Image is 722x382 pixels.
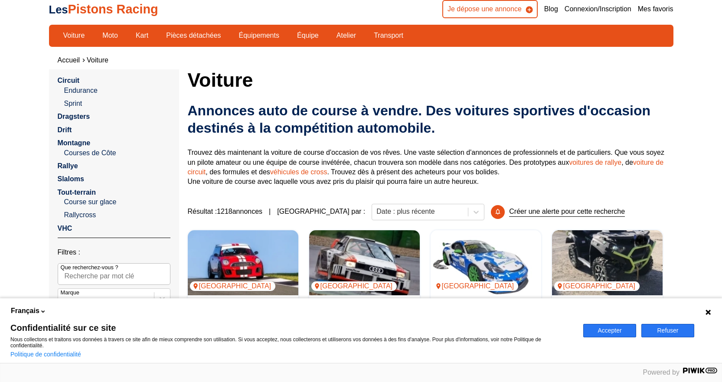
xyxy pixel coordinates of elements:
[58,77,80,84] a: Circuit
[58,139,91,147] a: Montagne
[331,28,362,43] a: Atelier
[188,230,298,295] img: Mini John Cooper Works R56
[97,28,124,43] a: Moto
[58,225,72,232] a: VHC
[160,28,226,43] a: Pièces détachées
[58,56,80,64] a: Accueil
[58,189,96,196] a: Tout-terrain
[61,289,79,297] p: Marque
[554,281,640,291] p: [GEOGRAPHIC_DATA]
[270,168,327,176] a: véhicules de cross
[509,207,625,217] p: Créer une alerte pour cette recherche
[188,207,263,216] span: Résultat : 1218 annonces
[643,369,680,376] span: Powered by
[58,126,72,134] a: Drift
[49,2,158,16] a: LesPistons Racing
[10,323,573,332] span: Confidentialité sur ce site
[87,56,108,64] a: Voiture
[10,351,81,358] a: Politique de confidentialité
[309,230,420,295] img: Audi 90 IMSA GTO
[130,28,154,43] a: Kart
[190,281,276,291] p: [GEOGRAPHIC_DATA]
[64,210,170,220] a: Rallycross
[61,264,118,271] p: Que recherchez-vous ?
[188,230,298,295] a: Mini John Cooper Works R56[GEOGRAPHIC_DATA]
[58,162,78,170] a: Rallye
[277,207,365,216] p: [GEOGRAPHIC_DATA] par :
[11,306,39,316] span: Français
[62,297,64,305] input: MarqueSélectionner...
[64,197,170,207] a: Course sur glace
[188,102,673,137] h2: Annonces auto de course à vendre. Des voitures sportives d'occasion destinés à la compétition aut...
[49,3,68,16] span: Les
[58,28,91,43] a: Voiture
[188,148,673,187] p: Trouvez dès maintenant la voiture de course d'occasion de vos rêves. Une vaste sélection d'annonc...
[638,4,673,14] a: Mes favoris
[269,207,271,216] span: |
[311,281,397,291] p: [GEOGRAPHIC_DATA]
[64,99,170,108] a: Sprint
[368,28,409,43] a: Transport
[64,148,170,158] a: Courses de Côte
[641,324,694,337] button: Refuser
[233,28,285,43] a: Équipements
[431,230,541,295] a: 718 (982) Cayman GT4 CS (Trophy) für PSC / PETN etc[GEOGRAPHIC_DATA]
[58,175,84,183] a: Slaloms
[552,230,663,295] a: Dune 900[GEOGRAPHIC_DATA]
[309,230,420,295] a: Audi 90 IMSA GTO[GEOGRAPHIC_DATA]
[58,113,90,120] a: Dragsters
[544,4,558,14] a: Blog
[433,281,519,291] p: [GEOGRAPHIC_DATA]
[565,4,631,14] a: Connexion/Inscription
[552,230,663,295] img: Dune 900
[58,248,170,257] p: Filtres :
[10,336,573,349] p: Nous collectons et traitons vos données à travers ce site afin de mieux comprendre son utilisatio...
[569,159,621,166] a: voitures de rallye
[583,324,636,337] button: Accepter
[188,69,673,90] h1: Voiture
[431,230,541,295] img: 718 (982) Cayman GT4 CS (Trophy) für PSC / PETN etc
[58,263,170,285] input: Que recherchez-vous ?
[64,86,170,95] a: Endurance
[291,28,324,43] a: Équipe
